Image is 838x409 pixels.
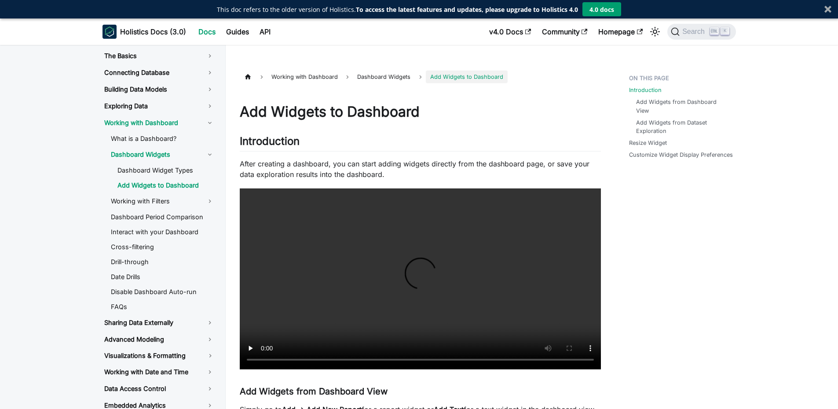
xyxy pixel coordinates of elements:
a: Guides [221,25,254,39]
a: Add Widgets to Dashboard [110,179,221,192]
a: Visualizations & Formatting [97,349,199,363]
a: Disable Dashboard Auto-run [104,285,221,298]
a: Add Widgets from Dashboard View [636,98,731,114]
span: Dashboard Widgets [353,70,415,83]
a: Homepage [593,25,648,39]
h2: Introduction [240,135,601,151]
p: This doc refers to the older version of Holistics. [217,5,578,14]
a: Drill-through [104,255,221,269]
a: Advanced Modeling [97,332,221,347]
a: Dashboard Widgets [104,147,221,162]
a: What is a Dashboard? [104,132,221,145]
button: Switch between dark and light mode (currently light mode) [648,25,662,39]
video: Sorry, your browser doesn't support embedded videos, but don't worry, you can and watch it with y... [240,188,601,369]
a: Building Data Models [97,82,221,97]
kbd: K [721,27,729,35]
a: FAQs [104,300,221,313]
nav: Breadcrumbs [240,70,601,83]
a: API [254,25,276,39]
a: Connecting Database [97,65,221,80]
a: Introduction [629,86,662,94]
a: v4.0 Docs [484,25,536,39]
a: Exploring Data [97,99,221,114]
button: Toggle the collapsible sidebar category 'Visualizations & Formatting' [199,349,221,363]
a: Working with Date and Time [97,365,221,380]
div: This doc refers to the older version of Holistics.To access the latest features and updates, plea... [217,5,578,14]
b: Holistics Docs (3.0) [120,26,186,37]
a: Customize Widget Display Preferences [629,151,733,159]
a: Resize Widget [629,139,667,147]
a: Data Access Control [97,381,221,396]
a: Docs [193,25,221,39]
h1: Add Widgets to Dashboard [240,103,601,121]
a: Date Drills [104,270,221,284]
p: After creating a dashboard, you can start adding widgets directly from the dashboard page, or sav... [240,158,601,180]
span: Search [680,28,710,36]
a: Add Widgets from Dataset Exploration [636,118,731,135]
img: Holistics [102,25,117,39]
a: Home page [240,70,256,83]
a: Dashboard Period Comparison [104,210,221,224]
button: 4.0 docs [582,2,621,16]
a: Working with Dashboard [97,115,221,130]
button: Search [667,24,736,40]
a: Sharing Data Externally [97,315,221,330]
a: Community [537,25,593,39]
strong: To access the latest features and updates, please upgrade to Holistics 4.0 [356,5,578,14]
a: Dashboard Widget Types [110,164,221,177]
a: Cross-filtering [104,240,221,254]
a: HolisticsHolistics Docs (3.0) [102,25,186,39]
h3: Add Widgets from Dashboard View [240,386,601,397]
span: Working with Dashboard [267,70,342,83]
a: The Basics [97,48,221,63]
a: Working with Filters [104,194,221,209]
span: Add Widgets to Dashboard [426,70,508,83]
a: Interact with your Dashboard [104,225,221,239]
